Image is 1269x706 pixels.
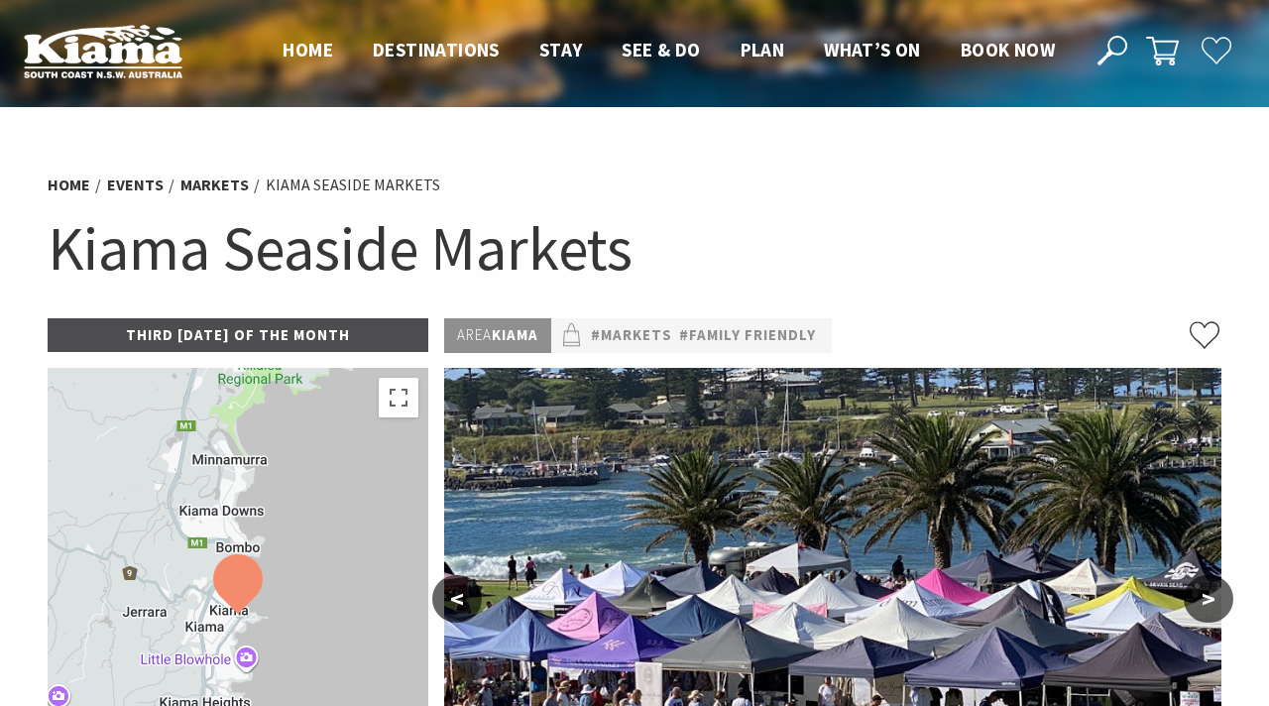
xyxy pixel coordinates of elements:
span: Area [457,325,492,344]
a: Markets [180,175,249,195]
nav: Main Menu [263,35,1075,67]
h1: Kiama Seaside Markets [48,208,1221,289]
span: What’s On [824,38,921,61]
span: Plan [741,38,785,61]
span: Destinations [373,38,500,61]
a: #Family Friendly [679,323,816,348]
img: Kiama Logo [24,24,182,78]
a: Home [48,175,90,195]
span: Book now [961,38,1055,61]
a: Events [107,175,164,195]
a: #Markets [591,323,672,348]
button: < [432,575,482,623]
span: Stay [539,38,583,61]
p: Third [DATE] of the Month [48,318,428,352]
button: > [1184,575,1233,623]
span: See & Do [622,38,700,61]
li: Kiama Seaside Markets [266,173,440,198]
button: Toggle fullscreen view [379,378,418,417]
p: Kiama [444,318,551,353]
span: Home [283,38,333,61]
